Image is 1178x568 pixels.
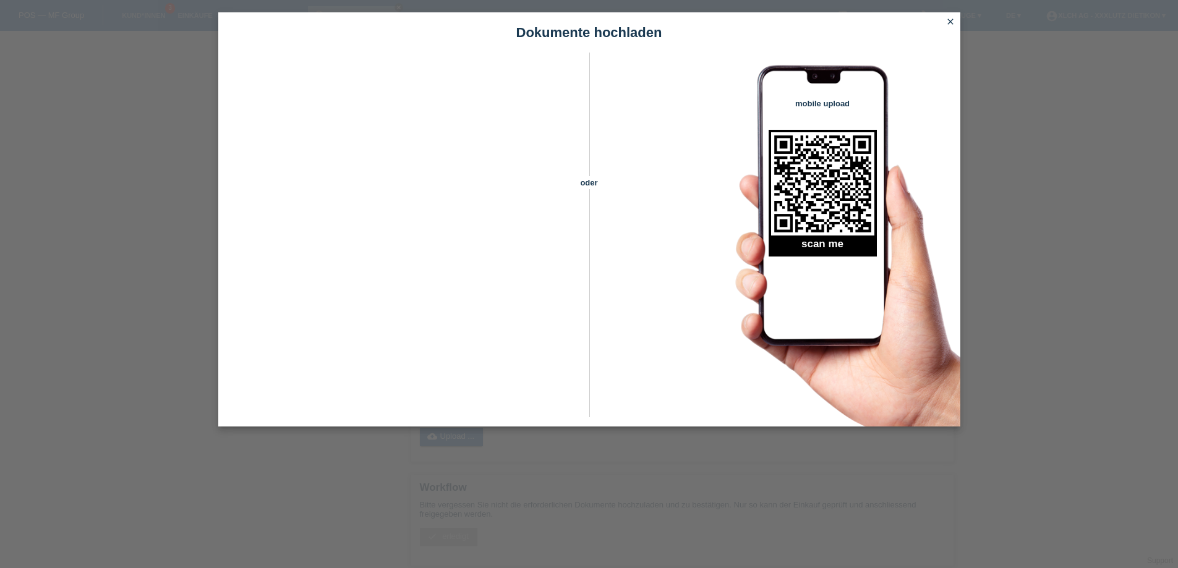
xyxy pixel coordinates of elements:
iframe: Upload [237,83,568,392]
i: close [945,17,955,27]
span: oder [568,176,611,189]
h4: mobile upload [769,99,877,108]
h1: Dokumente hochladen [218,25,960,40]
a: close [942,15,958,30]
h2: scan me [769,238,877,256]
